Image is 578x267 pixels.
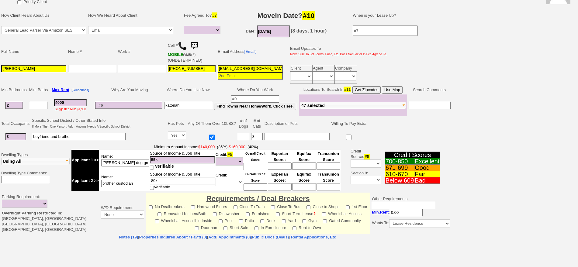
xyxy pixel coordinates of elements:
[271,151,288,162] font: Experian Score:
[67,39,117,64] td: Home #
[95,102,162,109] input: #6
[178,41,187,50] img: call.png
[244,49,256,54] a: [Email]
[252,235,289,239] a: Public Docs (Deals)
[188,40,200,52] img: sms.png
[372,210,389,214] b: Min.
[150,150,215,170] td: Source of Income & Job Title:
[0,117,31,130] td: Total Occupants
[52,87,69,92] b: Max.
[313,211,316,216] b: ?
[271,203,300,210] label: Close To Bus
[302,217,317,224] label: Gym
[5,133,26,140] input: #2
[318,151,339,162] font: Transunion Score
[246,29,256,33] b: Date:
[346,203,367,210] label: 1st Floor
[150,156,215,163] input: #4
[154,145,227,149] font: Minimum Annual Income:
[382,86,403,94] button: Use Map
[244,163,267,170] input: Ask Customer: Do You Know Your Overall Credit Score
[313,65,335,72] td: Agent
[218,235,251,239] a: Appointments (0)
[155,217,212,224] label: Wheelchair Accessible Inside
[195,226,199,230] input: Doorman
[227,152,233,157] span: #5
[157,210,206,217] label: Renovated Kitchen/Bath
[260,219,264,223] input: Deck
[239,217,254,224] label: Patio
[380,210,389,214] span: Rent
[155,164,174,169] span: Verifiable
[306,205,310,209] input: Close to Shops
[187,117,237,130] td: Any Of Them Over 10LBS?
[163,85,213,94] td: Where Do You Live Now
[264,117,331,130] td: Description of Pets
[239,219,243,223] input: Patio
[87,6,180,25] td: How We Heard About Client
[206,194,310,203] font: Requirements / Deal Breakers
[245,173,265,182] font: Overall Credit Score
[213,212,217,216] input: Dishwasher
[306,203,339,210] label: Close to Shops
[212,12,217,18] span: #7
[385,171,414,177] td: 610-670
[303,87,403,92] nobr: Locations To Search In
[301,103,325,108] span: 47 selected
[0,143,71,192] td: Dwelling Types Dwelling Type Comments:
[31,117,131,130] td: Specific School District / Other Stated Info
[150,170,215,191] td: Source of Income & Job Title: Verifiable
[237,117,250,130] td: # of Dogs
[71,150,99,170] td: Applicant 1 >>
[223,226,227,230] input: Short-Sale
[234,205,237,209] input: Close To Train
[17,0,21,4] input: Priority Client
[322,212,326,216] input: Wheelchair Access
[0,85,28,94] td: Min.
[297,172,311,183] font: Equifax Score
[414,165,440,171] td: Good
[300,102,406,109] button: 47 selected
[286,39,388,64] td: Email Updates To
[414,177,440,184] td: Bad
[414,158,440,165] td: Excellent
[99,193,146,234] td: W/D Requirement:
[227,10,346,21] h3: Movein Date?
[246,210,269,217] label: Furnished
[213,210,240,217] label: Dishwasher
[99,150,150,170] td: Name:
[54,99,87,106] input: #3
[245,152,265,162] font: Overall Credit Score
[347,6,452,25] td: When is your Lease Up?
[9,87,27,92] span: Bedrooms
[292,224,321,231] label: Rent-to-Own
[198,145,215,149] font: $140,000
[208,235,216,239] a: Add
[331,117,367,130] td: Willing To Pay Extra
[317,183,340,190] input: Ask Customer: Do You Know Your Transunion Credit Score
[149,203,185,210] label: No Dealbreakers
[322,210,362,217] label: Wheelchair Access
[94,85,163,94] td: Why Are You Moving
[250,117,264,130] td: # of Cats
[246,212,250,216] input: Furnished
[223,224,248,231] label: Short-Sale
[164,102,212,109] input: #8
[167,117,187,130] td: Has Pets
[254,226,258,230] input: In-Foreclosure
[414,171,440,177] td: Fair
[231,95,279,103] input: #9
[0,39,67,64] td: Full Name
[0,234,455,240] center: | | | |
[55,108,86,111] font: Suggested Min: $1,900
[352,86,381,94] button: Get Zipcodes
[292,226,296,230] input: Rent-to-Own
[271,205,275,209] input: Close To Bus
[155,219,159,223] input: Wheelchair Accessible Inside
[167,39,217,64] td: Cell # (UNDETERMINED)
[217,39,284,64] td: E-mail Address
[364,154,370,159] span: #5
[183,53,196,56] font: (VMB: #)
[335,65,357,72] td: Company
[276,210,316,217] label: Short-Term Lease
